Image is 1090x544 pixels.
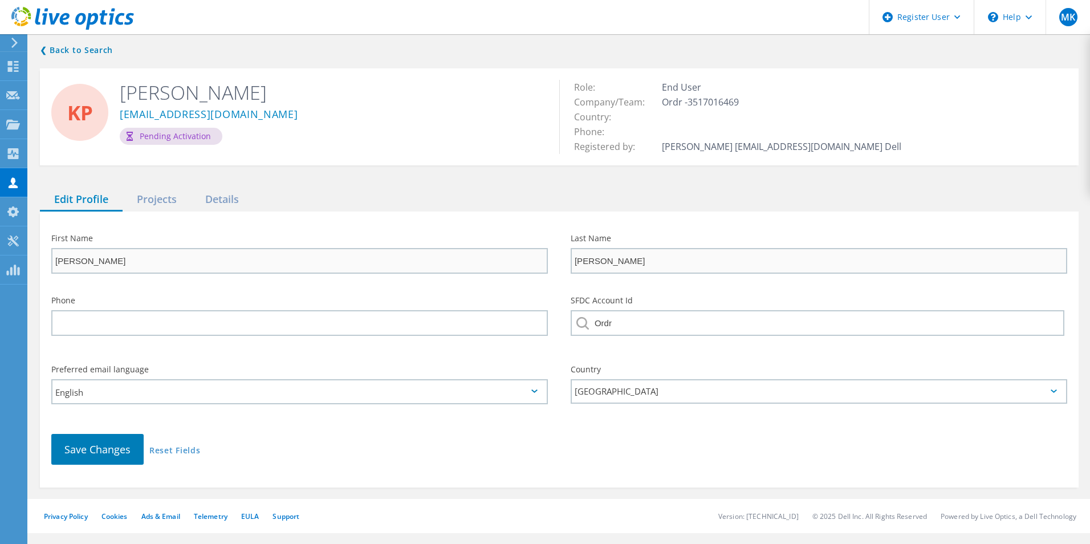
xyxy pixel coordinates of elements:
label: SFDC Account Id [571,297,1067,305]
span: MK [1061,13,1075,22]
span: Role: [574,81,607,94]
label: Last Name [571,234,1067,242]
label: Country [571,366,1067,374]
a: Cookies [101,511,128,521]
a: Ads & Email [141,511,180,521]
li: © 2025 Dell Inc. All Rights Reserved [812,511,927,521]
label: First Name [51,234,548,242]
label: Preferred email language [51,366,548,374]
span: Save Changes [64,442,131,456]
div: Edit Profile [40,188,123,212]
a: Reset Fields [149,446,200,456]
a: Live Optics Dashboard [11,24,134,32]
li: Version: [TECHNICAL_ID] [718,511,799,521]
button: Save Changes [51,434,144,465]
div: Pending Activation [120,128,222,145]
a: Privacy Policy [44,511,88,521]
a: Telemetry [194,511,227,521]
svg: \n [988,12,998,22]
span: Ordr -3517016469 [662,96,750,108]
span: Company/Team: [574,96,656,108]
a: [EMAIL_ADDRESS][DOMAIN_NAME] [120,109,298,121]
div: [GEOGRAPHIC_DATA] [571,379,1067,404]
span: Country: [574,111,623,123]
h2: [PERSON_NAME] [120,80,542,105]
li: Powered by Live Optics, a Dell Technology [941,511,1076,521]
span: Registered by: [574,140,646,153]
a: Back to search [40,43,113,57]
div: Projects [123,188,191,212]
span: KP [67,103,93,123]
label: Phone [51,297,548,305]
a: EULA [241,511,259,521]
div: Details [191,188,253,212]
td: [PERSON_NAME] [EMAIL_ADDRESS][DOMAIN_NAME] Dell [659,139,904,154]
span: Phone: [574,125,616,138]
td: End User [659,80,904,95]
a: Support [272,511,299,521]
